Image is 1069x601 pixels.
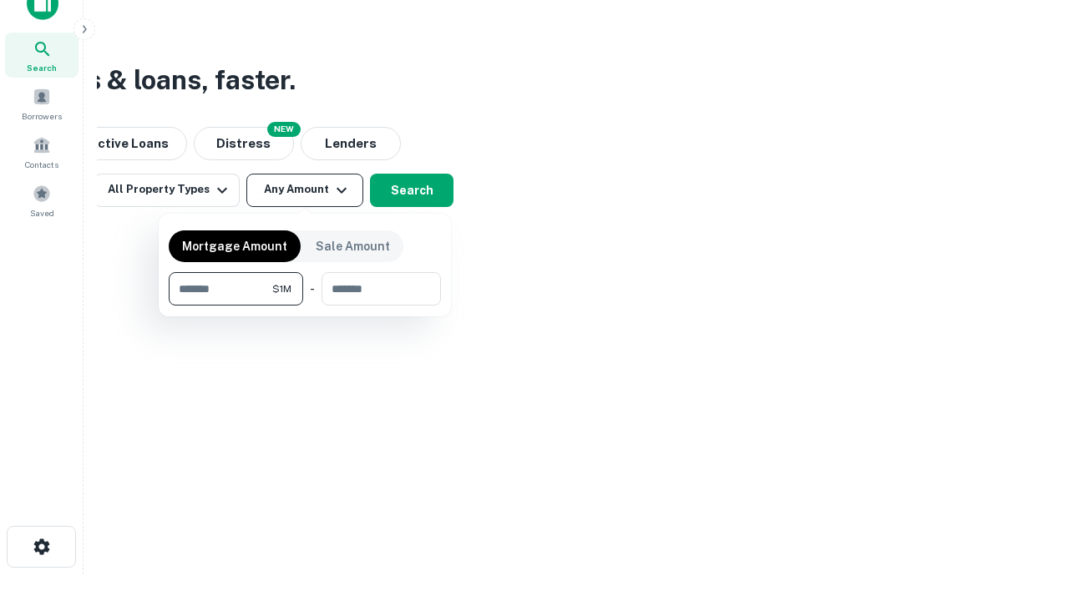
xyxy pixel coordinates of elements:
[182,237,287,255] p: Mortgage Amount
[985,467,1069,548] iframe: Chat Widget
[316,237,390,255] p: Sale Amount
[272,281,291,296] span: $1M
[310,272,315,306] div: -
